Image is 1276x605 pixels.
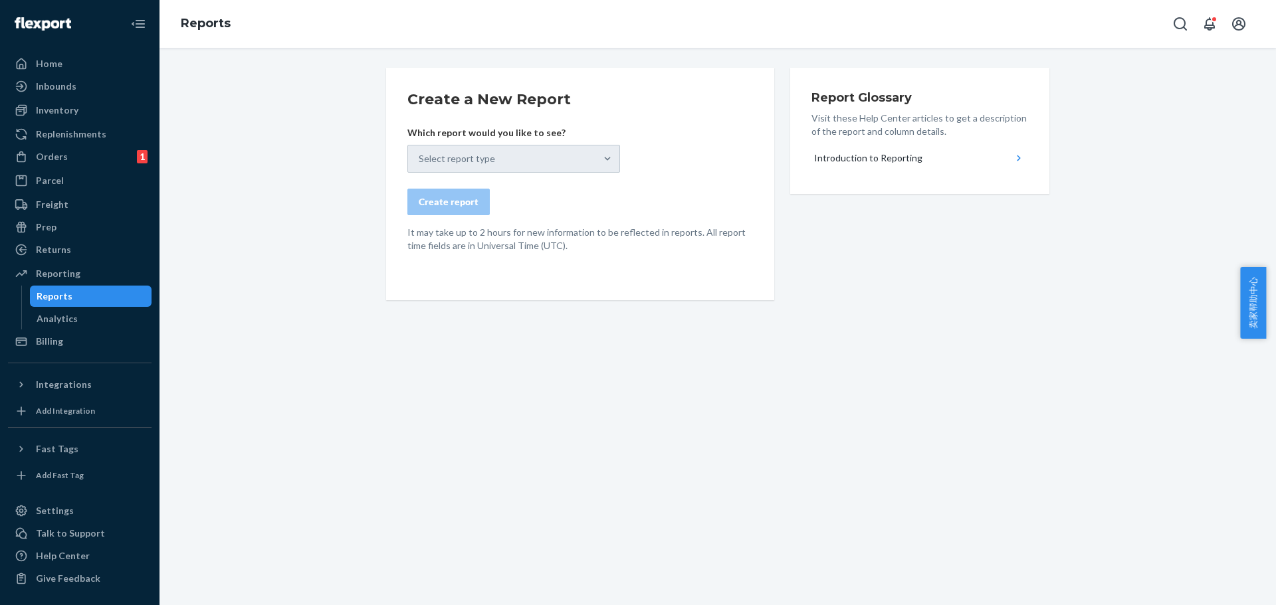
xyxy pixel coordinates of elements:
[8,331,152,352] a: Billing
[419,195,478,209] div: Create report
[814,151,922,165] div: Introduction to Reporting
[8,374,152,395] button: Integrations
[407,89,753,110] h2: Create a New Report
[36,243,71,256] div: Returns
[8,53,152,74] a: Home
[8,400,152,422] a: Add Integration
[8,124,152,145] a: Replenishments
[30,286,152,307] a: Reports
[36,527,105,540] div: Talk to Support
[170,5,241,43] ol: breadcrumbs
[36,504,74,517] div: Settings
[811,112,1028,138] p: Visit these Help Center articles to get a description of the report and column details.
[36,220,56,234] div: Prep
[811,89,1028,106] h3: Report Glossary
[137,150,148,163] div: 1
[36,174,64,187] div: Parcel
[36,335,63,348] div: Billing
[36,198,68,211] div: Freight
[15,17,71,31] img: Flexport logo
[125,11,152,37] button: Close Navigation
[8,216,152,238] a: Prep
[8,146,152,167] a: Orders1
[30,308,152,329] a: Analytics
[36,442,78,456] div: Fast Tags
[36,128,106,141] div: Replenishments
[8,194,152,215] a: Freight
[36,104,78,117] div: Inventory
[1196,11,1223,37] button: Open notifications
[407,189,490,215] button: Create report
[36,549,90,562] div: Help Center
[37,312,78,325] div: Analytics
[8,465,152,486] a: Add Fast Tag
[8,76,152,97] a: Inbounds
[36,378,92,391] div: Integrations
[1167,11,1194,37] button: Open Search Box
[8,170,152,191] a: Parcel
[36,267,80,280] div: Reporting
[407,226,753,252] p: It may take up to 2 hours for new information to be reflected in reports. All report time fields ...
[8,500,152,521] a: Settings
[36,150,68,163] div: Orders
[8,568,152,589] button: Give Feedback
[36,405,95,416] div: Add Integration
[8,545,152,566] a: Help Center
[8,263,152,284] a: Reporting
[36,80,76,93] div: Inbounds
[1225,11,1252,37] button: Open account menu
[36,57,62,70] div: Home
[8,438,152,460] button: Fast Tags
[37,290,72,303] div: Reports
[181,16,231,31] a: Reports
[36,470,84,481] div: Add Fast Tag
[8,100,152,121] a: Inventory
[8,239,152,260] a: Returns
[407,126,620,139] p: Which report would you like to see?
[36,572,100,585] div: Give Feedback
[811,143,1028,173] button: Introduction to Reporting
[1240,267,1266,339] button: 卖家帮助中心
[8,523,152,544] a: Talk to Support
